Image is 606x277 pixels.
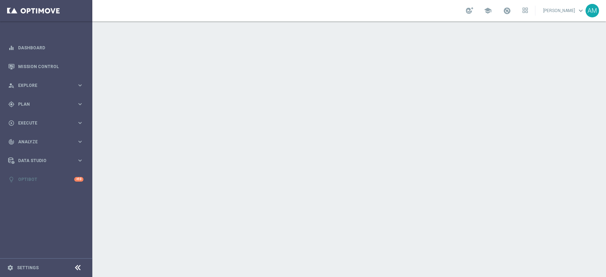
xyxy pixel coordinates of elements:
[7,265,13,271] i: settings
[18,57,83,76] a: Mission Control
[8,139,77,145] div: Analyze
[18,102,77,106] span: Plan
[8,101,77,107] div: Plan
[8,158,84,164] button: Data Studio keyboard_arrow_right
[8,120,15,126] i: play_circle_outline
[542,5,585,16] a: [PERSON_NAME]keyboard_arrow_down
[77,157,83,164] i: keyboard_arrow_right
[77,120,83,126] i: keyboard_arrow_right
[8,83,84,88] button: person_search Explore keyboard_arrow_right
[585,4,599,17] div: AM
[77,138,83,145] i: keyboard_arrow_right
[18,170,74,189] a: Optibot
[77,82,83,89] i: keyboard_arrow_right
[8,176,15,183] i: lightbulb
[74,177,83,182] div: +10
[8,45,84,51] button: equalizer Dashboard
[17,266,39,270] a: Settings
[8,139,84,145] button: track_changes Analyze keyboard_arrow_right
[8,177,84,182] button: lightbulb Optibot +10
[8,170,83,189] div: Optibot
[8,82,77,89] div: Explore
[577,7,585,15] span: keyboard_arrow_down
[8,64,84,70] button: Mission Control
[8,38,83,57] div: Dashboard
[8,139,15,145] i: track_changes
[18,140,77,144] span: Analyze
[8,157,77,164] div: Data Studio
[77,101,83,107] i: keyboard_arrow_right
[484,7,492,15] span: school
[8,82,15,89] i: person_search
[8,101,15,107] i: gps_fixed
[18,83,77,88] span: Explore
[8,45,15,51] i: equalizer
[18,38,83,57] a: Dashboard
[8,120,84,126] button: play_circle_outline Execute keyboard_arrow_right
[18,121,77,125] span: Execute
[18,159,77,163] span: Data Studio
[8,120,77,126] div: Execute
[8,57,83,76] div: Mission Control
[8,101,84,107] button: gps_fixed Plan keyboard_arrow_right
